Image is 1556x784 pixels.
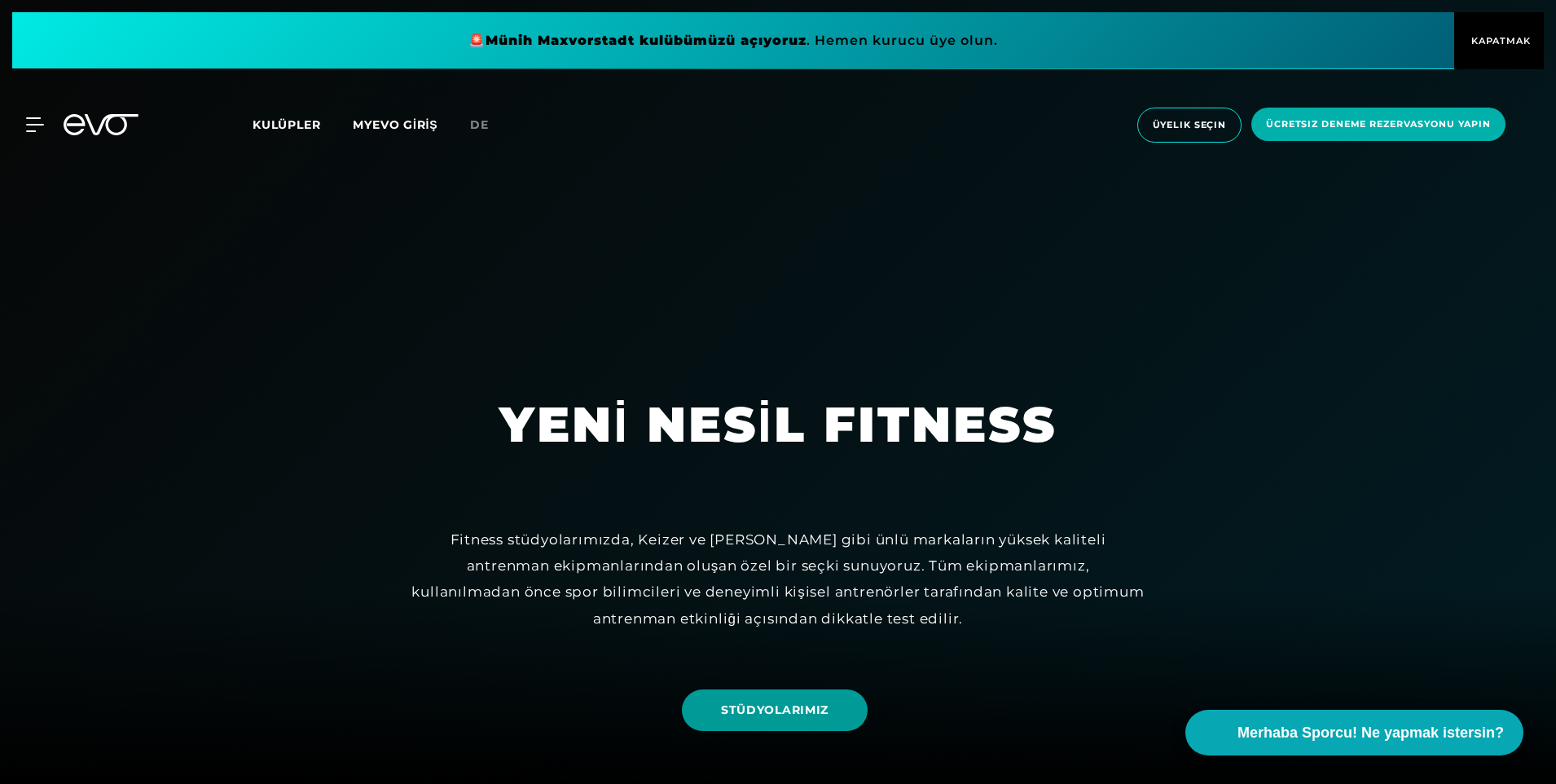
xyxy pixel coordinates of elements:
a: STÜDYOLARIMIZ [682,677,874,743]
button: Merhaba Sporcu! Ne yapmak istersin? [1185,710,1523,755]
span: Üyelik Seçin [1153,118,1227,132]
div: Fitness stüdyolarımızda, Keizer ve [PERSON_NAME] gibi ünlü markaların yüksek kaliteli antrenman e... [411,526,1145,632]
button: KAPATMAK [1454,12,1544,69]
span: Merhaba Sporcu! Ne yapmak istersin? [1237,722,1504,744]
a: MYEVO GİRİŞ [353,117,437,132]
span: Ücretsiz deneme rezervasyonu yapın [1266,117,1491,131]
span: de [470,117,489,132]
a: Kulüpler [253,117,353,132]
a: Ücretsiz deneme rezervasyonu yapın [1246,108,1510,143]
a: Üyelik Seçin [1132,108,1247,143]
a: de [470,116,508,134]
span: STÜDYOLARIMIZ [721,702,829,719]
span: Kulüpler [253,117,320,132]
h1: YENİ NESİL FITNESS [499,393,1056,456]
span: KAPATMAK [1467,33,1531,48]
